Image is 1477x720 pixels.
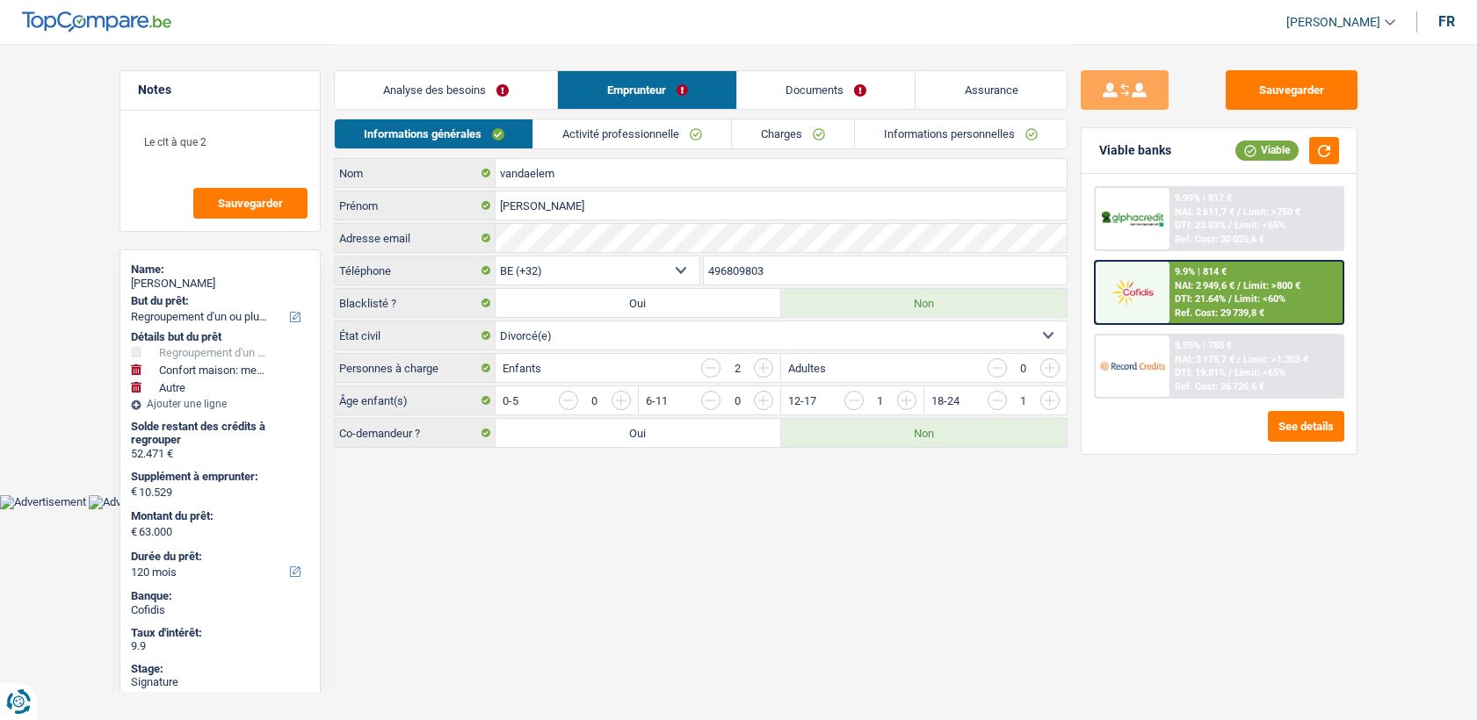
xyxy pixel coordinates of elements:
div: 9.99% | 817 € [1175,192,1232,204]
span: DTI: 21.64% [1175,293,1226,305]
div: 2 [729,363,745,374]
span: DTI: 19.81% [1175,367,1226,378]
span: / [1237,206,1241,218]
span: Sauvegarder [218,198,283,209]
span: / [1228,367,1232,378]
div: Viable banks [1099,143,1171,158]
img: Record Credits [1100,349,1165,382]
label: Non [781,289,1067,317]
span: NAI: 3 175,7 € [1175,354,1234,365]
label: Durée du prêt: [131,550,306,564]
span: / [1237,280,1241,292]
input: 401020304 [704,256,1067,284]
label: Nom [335,159,496,187]
img: Advertisement [89,495,175,509]
span: / [1228,293,1232,305]
label: Téléphone [335,256,496,284]
div: Viable [1235,140,1299,160]
div: Ref. Cost: 29 739,8 € [1175,307,1264,319]
div: 52.471 € [131,447,309,461]
div: 9.9 [131,639,309,653]
div: 0 [587,395,603,407]
label: Co-demandeur ? [335,419,496,447]
div: Stage: [131,662,309,676]
div: Détails but du prêt [131,330,309,344]
div: 0 [1016,363,1032,374]
button: Sauvegarder [193,188,308,219]
label: Enfants [503,363,541,374]
a: [PERSON_NAME] [1272,8,1395,37]
a: Emprunteur [558,71,736,109]
div: Ajouter une ligne [131,398,309,410]
span: NAI: 2 611,7 € [1175,206,1234,218]
div: Name: [131,263,309,277]
span: € [131,525,137,539]
div: [PERSON_NAME] [131,277,309,291]
div: Solde restant des crédits à regrouper [131,420,309,447]
label: Personnes à charge [335,354,496,382]
div: Signature [131,675,309,689]
span: / [1228,220,1232,231]
span: / [1237,354,1241,365]
a: Activité professionnelle [533,119,731,148]
label: Adresse email [335,224,496,252]
img: TopCompare Logo [22,11,171,32]
div: Ref. Cost: 30 026,6 € [1175,234,1264,245]
label: Adultes [788,363,826,374]
button: See details [1268,411,1344,442]
span: DTI: 23.83% [1175,220,1226,231]
a: Documents [737,71,916,109]
span: € [131,485,137,499]
label: Supplément à emprunter: [131,470,306,484]
span: Limit: >1.303 € [1243,354,1308,365]
label: Non [781,419,1067,447]
label: Montant du prêt: [131,509,306,523]
h5: Notes [138,83,302,97]
img: Cofidis [1100,276,1165,308]
div: fr [1438,13,1455,30]
button: Sauvegarder [1226,70,1358,110]
a: Informations générales [335,119,533,148]
div: Ref. Cost: 26 726,6 € [1175,381,1264,392]
div: 9.9% | 814 € [1175,266,1227,277]
label: Prénom [335,191,496,220]
span: Limit: >750 € [1243,206,1300,218]
a: Assurance [916,71,1067,109]
div: Taux d'intérêt: [131,626,309,640]
div: Cofidis [131,603,309,617]
label: Âge enfant(s) [335,386,496,414]
span: Limit: >800 € [1243,280,1300,292]
div: 8.95% | 785 € [1175,340,1232,351]
a: Charges [732,119,854,148]
label: But du prêt: [131,294,306,308]
span: Limit: <65% [1234,220,1285,231]
span: Limit: <60% [1234,293,1285,305]
a: Informations personnelles [855,119,1067,148]
label: 0-5 [503,395,518,407]
label: État civil [335,321,496,349]
label: Blacklisté ? [335,289,496,317]
a: Analyse des besoins [335,71,558,109]
div: Banque: [131,589,309,603]
span: Limit: <65% [1234,367,1285,378]
label: Oui [496,419,781,447]
span: NAI: 2 949,6 € [1175,280,1234,292]
img: AlphaCredit [1100,209,1165,229]
span: [PERSON_NAME] [1286,15,1380,30]
label: Oui [496,289,781,317]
